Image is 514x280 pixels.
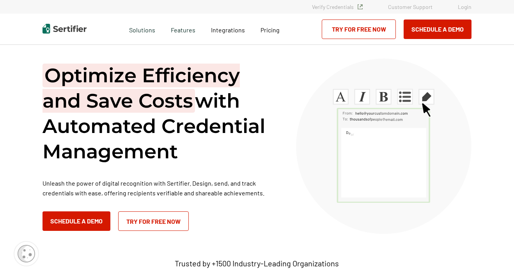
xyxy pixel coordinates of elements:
[211,24,245,34] a: Integrations
[129,24,155,34] span: Solutions
[404,19,471,39] button: Schedule a Demo
[359,92,366,101] g: I
[43,178,276,198] p: Unleash the power of digital recognition with Sertifier. Design, send, and track credentials with...
[475,243,514,280] iframe: Chat Widget
[388,4,432,10] a: Customer Support
[43,211,110,231] button: Schedule a Demo
[43,24,87,34] img: Sertifier | Digital Credentialing Platform
[171,24,195,34] span: Features
[43,63,276,164] h1: with Automated Credential Management
[358,4,363,9] img: Verified
[211,26,245,34] span: Integrations
[261,26,280,34] span: Pricing
[322,19,396,39] a: Try for Free Now
[118,211,189,231] a: Try for Free Now
[379,92,388,101] g: B
[18,245,35,262] img: Cookie Popup Icon
[175,259,339,268] p: Trusted by +1500 Industry-Leading Organizations
[458,4,471,10] a: Login
[261,24,280,34] a: Pricing
[336,92,346,101] g: A
[43,64,240,113] span: Optimize Efficiency and Save Costs
[312,4,363,10] a: Verify Credentials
